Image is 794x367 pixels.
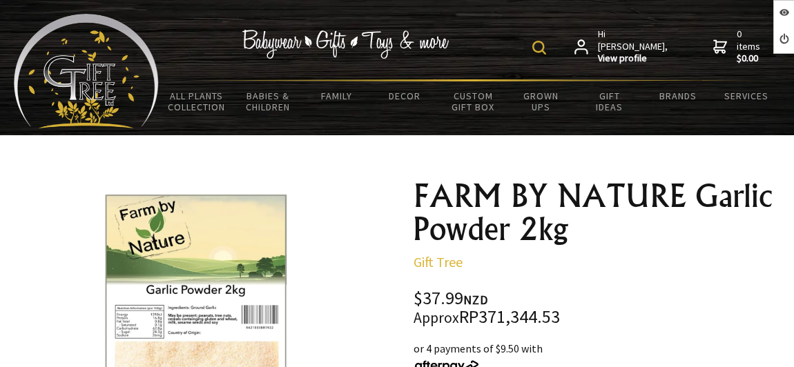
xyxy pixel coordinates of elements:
a: Gift Tree [414,253,463,270]
img: Babywear - Gifts - Toys & more [242,30,449,59]
a: Gift Ideas [575,81,643,121]
h1: FARM BY NATURE Garlic Powder 2kg [414,179,783,246]
span: NZD [463,292,488,308]
a: All Plants Collection [159,81,234,121]
a: Family [302,81,371,110]
a: Hi [PERSON_NAME],View profile [574,28,669,65]
a: 0 items$0.00 [713,28,763,65]
a: Custom Gift Box [439,81,507,121]
img: product search [532,41,546,54]
a: Babies & Children [234,81,302,121]
div: $37.99 RP371,344.53 [414,290,783,326]
strong: View profile [598,52,669,65]
small: Approx [414,308,459,327]
a: Grown Ups [507,81,576,121]
a: Decor [371,81,439,110]
a: Brands [643,81,712,110]
span: 0 items [737,28,763,65]
strong: $0.00 [737,52,763,65]
img: Babyware - Gifts - Toys and more... [14,14,159,128]
a: Services [712,81,780,110]
span: Hi [PERSON_NAME], [598,28,669,65]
